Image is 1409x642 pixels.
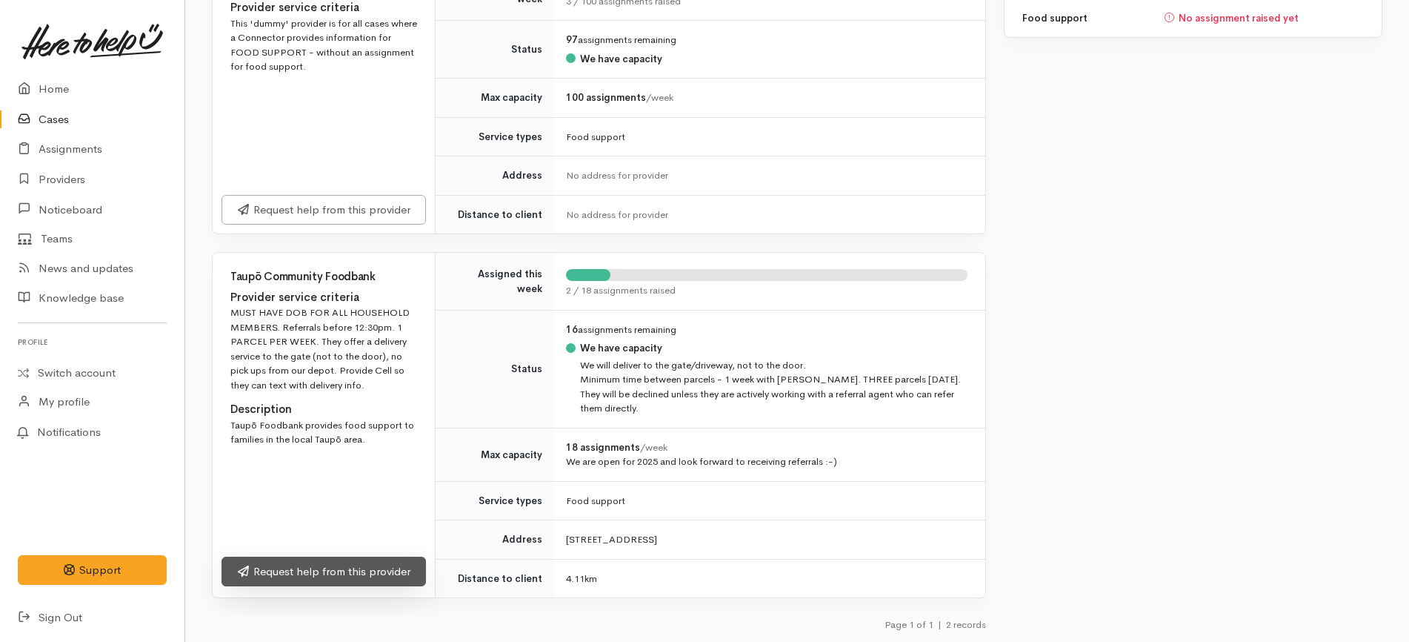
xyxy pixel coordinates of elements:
[436,428,554,481] td: Max capacity
[221,557,426,587] a: Request help from this provider
[436,195,554,234] td: Distance to client
[938,618,942,631] span: |
[566,322,967,337] div: assignments remaining
[566,441,640,454] b: 18 assignments
[436,156,554,196] td: Address
[566,91,646,104] b: 100 assignments
[436,481,554,520] td: Service types
[566,454,967,469] div: We are open for 2025 and look forward to receiving referrals :-)
[566,323,578,336] b: 16
[436,117,554,156] td: Service types
[566,283,967,298] div: 2 / 18 assignments raised
[1022,12,1087,24] b: Food support
[885,618,986,631] small: Page 1 of 1 2 records
[584,572,597,585] span: km
[436,310,554,428] td: Status
[566,130,967,145] div: Food support
[18,332,167,352] h6: Profile
[580,53,662,65] b: We have capacity
[230,418,417,447] div: Taupō Foodbank provides food support to families in the local Taupō area.
[18,555,167,586] button: Support
[566,33,967,47] div: assignments remaining
[566,494,967,509] div: Food support
[230,16,417,74] div: This 'dummy' provider is for all cases where a Connector provides information for FOOD SUPPORT - ...
[221,195,426,225] a: Request help from this provider
[436,21,554,79] td: Status
[640,441,667,454] span: /week
[566,208,967,222] div: No address for provider
[230,305,417,392] div: MUST HAVE DOB FOR ALL HOUSEHOLD MEMBERS. Referrals before 12:30pm. 1 PARCEL PER WEEK. They offer ...
[436,253,554,310] td: Assigned this week
[646,91,673,104] span: /week
[566,532,967,547] div: [STREET_ADDRESS]
[436,559,554,598] td: Distance to client
[1165,12,1299,24] b: No assignment raised yet
[436,79,554,118] td: Max capacity
[566,33,578,46] b: 97
[580,358,967,416] div: We will deliver to the gate/driveway, not to the door. Minimum time between parcels - 1 week with...
[566,168,967,183] div: No address for provider
[230,401,292,418] label: Description
[436,520,554,560] td: Address
[566,572,967,586] div: 4.11
[230,271,417,283] h4: Taupō Community Foodbank
[580,342,662,354] b: We have capacity
[230,289,359,306] label: Provider service criteria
